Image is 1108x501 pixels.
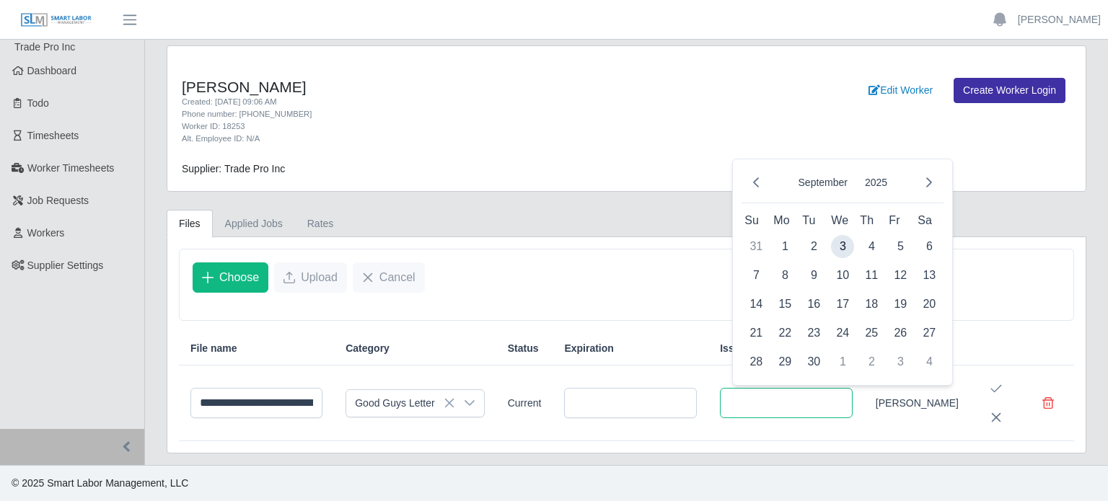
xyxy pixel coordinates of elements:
td: 10 [828,261,857,290]
td: 26 [886,319,915,347]
td: 23 [799,319,828,347]
div: Choose Date [732,159,953,386]
span: Good Guys Letter [346,390,455,417]
span: Job Requests [27,195,89,206]
span: 7 [744,264,768,287]
span: 20 [918,293,941,316]
span: 19 [889,293,912,316]
span: 3 [831,235,854,258]
div: Alt. Employee ID: N/A [182,133,692,145]
td: 22 [770,319,799,347]
span: 21 [744,322,768,345]
span: 22 [773,322,796,345]
span: Workers [27,227,65,239]
td: 24 [828,319,857,347]
span: Tu [802,214,815,226]
span: Issuance [720,341,763,356]
td: 5 [886,232,915,261]
span: 11 [860,264,883,287]
td: 13 [915,261,944,290]
a: Edit Worker [859,78,942,103]
span: 27 [918,322,941,345]
td: 1 [770,232,799,261]
span: 16 [802,293,825,316]
td: 27 [915,319,944,347]
span: File name [190,341,237,356]
span: © 2025 Smart Labor Management, LLC [12,477,188,489]
button: Cancel Edit [982,403,1011,432]
td: 19 [886,290,915,319]
button: Save Edit [982,374,1011,403]
td: 4 [857,232,886,261]
span: 9 [802,264,825,287]
td: 14 [742,290,770,319]
a: [PERSON_NAME] [1018,12,1101,27]
td: 21 [742,319,770,347]
span: 13 [918,264,941,287]
td: 30 [799,347,828,376]
td: 3 [886,347,915,376]
button: Upload [274,262,347,293]
span: 6 [918,235,941,258]
a: Applied Jobs [213,210,295,238]
button: Choose Month [793,172,853,193]
span: Choose [219,269,259,286]
a: Files [167,210,213,238]
td: 16 [799,290,828,319]
td: Current [496,365,553,441]
td: 18 [857,290,886,319]
td: 4 [915,347,944,376]
td: 17 [828,290,857,319]
td: 8 [770,261,799,290]
a: Create Worker Login [954,78,1065,103]
h4: [PERSON_NAME] [182,78,692,96]
button: Choose Year [859,172,893,193]
td: 11 [857,261,886,290]
td: 15 [770,290,799,319]
button: Choose [193,262,268,293]
span: Cancel [379,269,415,286]
button: Next Month [915,168,944,197]
span: Th [860,214,874,226]
td: 12 [886,261,915,290]
td: 28 [742,347,770,376]
td: 1 [828,347,857,376]
div: Worker ID: 18253 [182,120,692,133]
span: Mo [773,214,789,226]
span: Category [346,341,390,356]
span: Sa [918,214,932,226]
span: 10 [831,264,854,287]
td: 25 [857,319,886,347]
span: 15 [773,293,796,316]
span: 26 [889,322,912,345]
span: 5 [889,235,912,258]
div: Phone number: [PHONE_NUMBER] [182,108,692,120]
td: 29 [770,347,799,376]
td: 31 [742,232,770,261]
span: Status [508,341,539,356]
span: Dashboard [27,65,77,76]
span: 25 [860,322,883,345]
span: 23 [802,322,825,345]
span: 14 [744,293,768,316]
span: 1 [773,235,796,258]
button: Delete file [1034,389,1063,417]
td: 6 [915,232,944,261]
span: Expiration [564,341,613,356]
button: Cancel [353,262,425,293]
span: Todo [27,97,49,109]
span: Timesheets [27,130,79,141]
span: 4 [860,235,883,258]
span: 12 [889,264,912,287]
span: Fr [889,214,900,226]
span: 18 [860,293,883,316]
span: 8 [773,264,796,287]
span: 30 [802,350,825,373]
span: 28 [744,350,768,373]
span: 2 [802,235,825,258]
td: 20 [915,290,944,319]
span: Su [744,214,759,226]
span: We [831,214,848,226]
td: 2 [857,347,886,376]
td: 7 [742,261,770,290]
